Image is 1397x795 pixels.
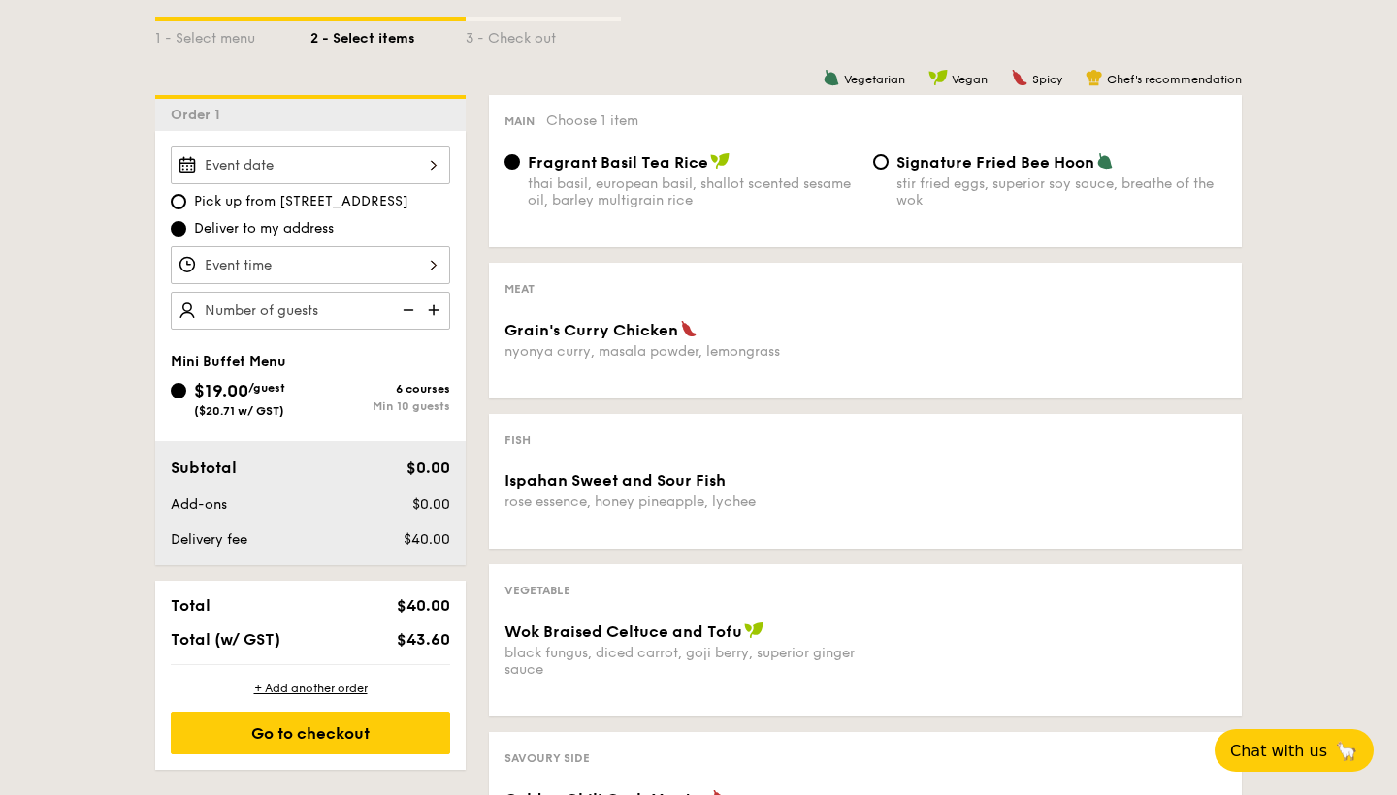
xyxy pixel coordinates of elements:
span: Main [504,114,535,128]
span: Deliver to my address [194,219,334,238]
span: $0.00 [406,459,450,477]
button: Chat with us🦙 [1215,729,1374,772]
span: Total [171,596,211,615]
span: Total (w/ GST) [171,630,280,649]
div: 2 - Select items [310,21,466,48]
span: $19.00 [194,380,248,401]
span: Vegetable [504,584,570,597]
input: Deliver to my address [171,221,186,237]
img: icon-vegan.f8ff3823.svg [744,621,763,639]
span: Signature Fried Bee Hoon [896,153,1094,172]
span: Delivery fee [171,531,247,548]
img: icon-add.58712e84.svg [421,292,450,329]
div: thai basil, european basil, shallot scented sesame oil, barley multigrain rice [528,175,858,208]
span: Vegan [952,73,988,86]
span: Spicy [1032,73,1062,86]
span: Fish [504,433,531,447]
input: Event time [171,246,450,284]
div: stir fried eggs, superior soy sauce, breathe of the wok [896,175,1226,208]
span: $40.00 [397,596,450,615]
span: Chef's recommendation [1107,73,1242,86]
img: icon-reduce.1d2dbef1.svg [392,292,421,329]
span: Ispahan Sweet and Sour Fish [504,471,726,490]
span: $0.00 [412,496,450,513]
img: icon-spicy.37a8142b.svg [680,320,698,337]
div: Go to checkout [171,712,450,754]
img: icon-vegetarian.fe4039eb.svg [823,69,840,86]
span: Pick up from [STREET_ADDRESS] [194,192,408,211]
input: Signature Fried Bee Hoonstir fried eggs, superior soy sauce, breathe of the wok [873,154,889,170]
div: 3 - Check out [466,21,621,48]
img: icon-vegan.f8ff3823.svg [710,152,730,170]
div: + Add another order [171,681,450,696]
span: 🦙 [1335,740,1358,762]
input: $19.00/guest($20.71 w/ GST)6 coursesMin 10 guests [171,383,186,398]
div: nyonya curry, masala powder, lemongrass [504,343,858,360]
span: $43.60 [397,630,450,649]
span: Vegetarian [844,73,905,86]
span: Savoury Side [504,751,590,765]
input: Pick up from [STREET_ADDRESS] [171,194,186,209]
div: 1 - Select menu [155,21,310,48]
input: Number of guests [171,292,450,330]
img: icon-vegetarian.fe4039eb.svg [1096,152,1114,170]
span: Order 1 [171,107,228,123]
span: $40.00 [404,531,450,548]
span: Subtotal [171,459,237,477]
img: icon-chef-hat.a58ddaea.svg [1086,69,1103,86]
span: Grain's Curry Chicken [504,321,678,339]
span: Mini Buffet Menu [171,353,286,369]
span: Fragrant Basil Tea Rice [528,153,708,172]
img: icon-vegan.f8ff3823.svg [928,69,948,86]
div: black fungus, diced carrot, goji berry, superior ginger sauce [504,645,858,678]
div: rose essence, honey pineapple, lychee [504,493,858,510]
img: icon-spicy.37a8142b.svg [1011,69,1028,86]
span: Choose 1 item [546,112,638,129]
span: Wok Braised Celtuce and Tofu [504,622,742,641]
span: ($20.71 w/ GST) [194,404,284,418]
span: Meat [504,282,535,296]
div: 6 courses [310,382,450,396]
input: Fragrant Basil Tea Ricethai basil, european basil, shallot scented sesame oil, barley multigrain ... [504,154,520,170]
span: Chat with us [1230,742,1327,760]
span: /guest [248,381,285,395]
span: Add-ons [171,496,227,513]
input: Event date [171,146,450,184]
div: Min 10 guests [310,399,450,413]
